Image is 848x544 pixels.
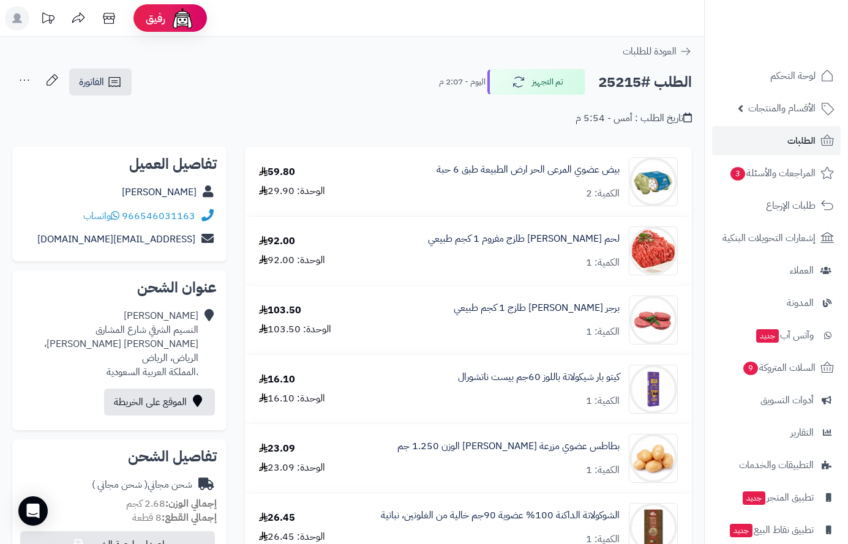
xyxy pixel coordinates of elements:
span: الطلبات [787,132,816,149]
span: جديد [756,329,779,343]
div: الوحدة: 23.09 [259,461,325,475]
a: [EMAIL_ADDRESS][DOMAIN_NAME] [37,232,195,247]
a: الموقع على الخريطة [104,389,215,415]
a: العملاء [712,256,841,285]
span: ( شحن مجاني ) [92,477,148,492]
div: الوحدة: 29.90 [259,184,325,198]
div: 103.50 [259,304,301,318]
span: تطبيق المتجر [741,489,814,506]
a: الطلبات [712,126,841,155]
span: التقارير [790,424,814,441]
div: الوحدة: 26.45 [259,530,325,544]
img: 1702785759-%D8%AA%D9%86%D8%B2%D9%8A%D9%84%20(5)-90x90.jpeg [629,296,677,345]
button: تم التجهيز [487,69,585,95]
a: الفاتورة [69,69,132,95]
img: 1714862919-%D8%A8%D9%8A%D8%B6%20%D8%A7%D8%B1%D8%B6%20%D8%A7%D9%84%D8%B7%D8%A8%D9%8A%D8%B9%D8%A9%2... [629,157,677,206]
img: ai-face.png [170,6,195,31]
small: 8 قطعة [132,510,217,525]
div: الكمية: 1 [586,256,620,270]
span: لوحة التحكم [770,67,816,84]
div: تاريخ الطلب : أمس - 5:54 م [576,111,692,125]
a: [PERSON_NAME] [122,185,197,199]
div: الوحدة: 103.50 [259,322,331,337]
span: جديد [743,491,765,505]
a: العودة للطلبات [623,44,692,59]
strong: إجمالي الوزن: [165,496,217,511]
img: 1716597263-xeM9xGoUONr60RPTXgViVQ6UZ3ptNP8kYREKWBhT-90x90.png [629,434,677,483]
a: بطاطس عضوي مزرعة [PERSON_NAME] الوزن 1.250 جم [397,439,620,453]
span: تطبيق نقاط البيع [729,521,814,538]
div: الكمية: 1 [586,463,620,477]
span: العملاء [790,262,814,279]
span: الأقسام والمنتجات [748,100,816,117]
a: الشوكولاتة الداكنة 100% عضوية 90جم خالية من الغلوتين، نباتية [381,509,620,523]
a: واتساب [83,209,119,223]
span: التطبيقات والخدمات [739,456,814,474]
span: الفاتورة [79,75,104,89]
a: المدونة [712,288,841,318]
small: 2.68 كجم [126,496,217,511]
a: تطبيق المتجرجديد [712,483,841,512]
a: وآتس آبجديد [712,321,841,350]
a: لوحة التحكم [712,61,841,91]
div: 26.45 [259,511,295,525]
a: المراجعات والأسئلة3 [712,158,841,188]
img: ZzBHeSnxycQpE5dhh0Nid1WKM5gw1NEy3kxUqntZ%20(1)-90x90.jpg [629,226,677,275]
a: السلات المتروكة9 [712,353,841,382]
a: تحديثات المنصة [32,6,63,34]
a: بيض عضوي المرعى الحر ارض الطبيعة طبق 6 حبة [437,163,620,177]
div: الوحدة: 16.10 [259,392,325,406]
span: المدونة [787,294,814,311]
span: العودة للطلبات [623,44,677,59]
img: 1720696910-Products_3712_1720655763-90x90.png [629,365,677,414]
a: أدوات التسويق [712,386,841,415]
span: وآتس آب [755,327,814,344]
h2: تفاصيل الشحن [22,449,217,464]
span: أدوات التسويق [760,392,814,409]
img: logo-2.png [765,25,836,51]
h2: تفاصيل العميل [22,157,217,171]
div: الكمية: 1 [586,325,620,339]
span: جديد [730,524,752,537]
a: برجر [PERSON_NAME] طازج 1 كجم طبيعي [454,301,620,315]
a: 966546031163 [122,209,195,223]
div: 16.10 [259,373,295,387]
div: الوحدة: 92.00 [259,253,325,267]
a: التقارير [712,418,841,447]
div: الكمية: 1 [586,394,620,408]
div: 92.00 [259,234,295,248]
span: إشعارات التحويلات البنكية [722,229,816,247]
span: المراجعات والأسئلة [729,165,816,182]
div: [PERSON_NAME] النسيم الشرقي شارع المشارق [PERSON_NAME] [PERSON_NAME]، الرياض، الرياض .المملكة الع... [22,309,198,379]
span: طلبات الإرجاع [766,197,816,214]
a: كيتو بار شيكولاتة باللوز 60جم بيست ناتشورال [458,370,620,384]
div: Open Intercom Messenger [18,496,48,526]
a: لحم [PERSON_NAME] طازج مفروم 1 كجم طبيعي [428,232,620,246]
span: رفيق [146,11,165,26]
h2: الطلب #25215 [598,70,692,95]
a: التطبيقات والخدمات [712,450,841,480]
h2: عنوان الشحن [22,280,217,295]
div: 23.09 [259,442,295,456]
strong: إجمالي القطع: [162,510,217,525]
div: شحن مجاني [92,478,192,492]
span: السلات المتروكة [742,359,816,376]
small: اليوم - 2:07 م [439,76,486,88]
div: 59.80 [259,165,295,179]
span: 9 [743,362,758,376]
div: الكمية: 2 [586,187,620,201]
a: طلبات الإرجاع [712,191,841,220]
a: إشعارات التحويلات البنكية [712,223,841,253]
span: 3 [730,167,745,181]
